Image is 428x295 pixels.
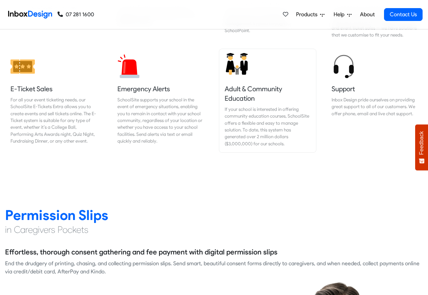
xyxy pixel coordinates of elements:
[117,54,142,79] img: 2022_01_12_icon_siren.svg
[358,8,377,21] a: About
[225,52,249,76] img: 2022_01_12_icon_adult_education.svg
[10,54,35,79] img: 2022_01_12_icon_ticket.svg
[10,96,96,145] div: For all your event ticketing needs, our SchoolSite E-Tickets Extra allows you to create events an...
[117,96,203,145] div: SchoolSite supports your school in the event of emergency situations, enabling you to remain in c...
[112,49,209,152] a: Emergency Alerts SchoolSite supports your school in the event of emergency situations, enabling y...
[326,49,423,152] a: Support Inbox Design pride ourselves on providing great support to all of our customers. We offer...
[293,8,327,21] a: Products
[225,106,311,147] div: If your school is interested in offering community education courses, SchoolSite offers a flexibl...
[10,84,96,94] h5: E-Ticket Sales
[419,131,425,155] span: Feedback
[5,224,423,236] h4: in Caregivers Pockets
[58,10,94,19] a: 07 281 1600
[5,206,423,224] h2: Permission Slips
[332,84,418,94] h5: Support
[219,49,316,152] a: Adult & Community Education If your school is interested in offering community education courses,...
[331,8,354,21] a: Help
[296,10,320,19] span: Products
[5,247,277,257] h5: Effortless, thorough consent gathering and fee payment with digital permission slips
[5,49,102,152] a: E-Ticket Sales For all your event ticketing needs, our SchoolSite E-Tickets Extra allows you to c...
[334,10,347,19] span: Help
[117,84,203,94] h5: Emergency Alerts
[415,124,428,170] button: Feedback - Show survey
[332,96,418,117] div: Inbox Design pride ourselves on providing great support to all of our customers. We offer phone, ...
[384,8,423,21] a: Contact Us
[225,84,311,103] h5: Adult & Community Education
[332,54,356,79] img: 2022_01_12_icon_headset.svg
[5,260,423,276] div: End the drudgery of printing, chasing, and collecting permission slips. Send smart, beautiful con...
